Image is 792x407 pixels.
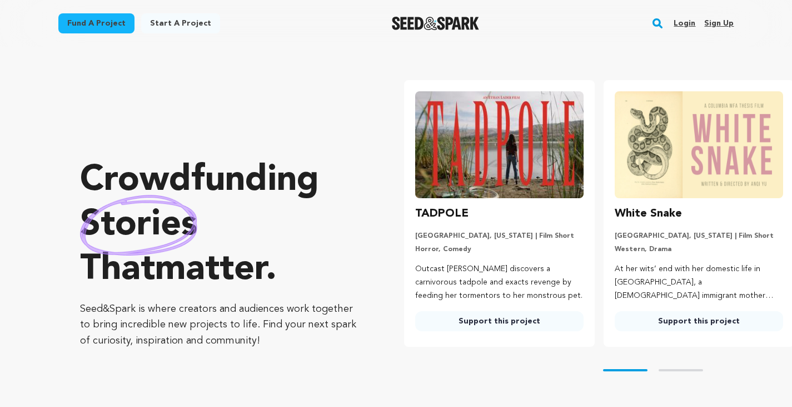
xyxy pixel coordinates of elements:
[615,232,783,241] p: [GEOGRAPHIC_DATA], [US_STATE] | Film Short
[615,263,783,302] p: At her wits’ end with her domestic life in [GEOGRAPHIC_DATA], a [DEMOGRAPHIC_DATA] immigrant moth...
[415,232,584,241] p: [GEOGRAPHIC_DATA], [US_STATE] | Film Short
[615,205,682,223] h3: White Snake
[615,91,783,198] img: White Snake image
[80,301,360,349] p: Seed&Spark is where creators and audiences work together to bring incredible new projects to life...
[155,252,266,288] span: matter
[58,13,135,33] a: Fund a project
[80,195,197,256] img: hand sketched image
[392,17,479,30] img: Seed&Spark Logo Dark Mode
[615,245,783,254] p: Western, Drama
[141,13,220,33] a: Start a project
[615,311,783,331] a: Support this project
[415,245,584,254] p: Horror, Comedy
[415,263,584,302] p: Outcast [PERSON_NAME] discovers a carnivorous tadpole and exacts revenge by feeding her tormentor...
[392,17,479,30] a: Seed&Spark Homepage
[415,205,469,223] h3: TADPOLE
[674,14,695,32] a: Login
[80,159,360,292] p: Crowdfunding that .
[415,91,584,198] img: TADPOLE image
[415,311,584,331] a: Support this project
[704,14,734,32] a: Sign up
